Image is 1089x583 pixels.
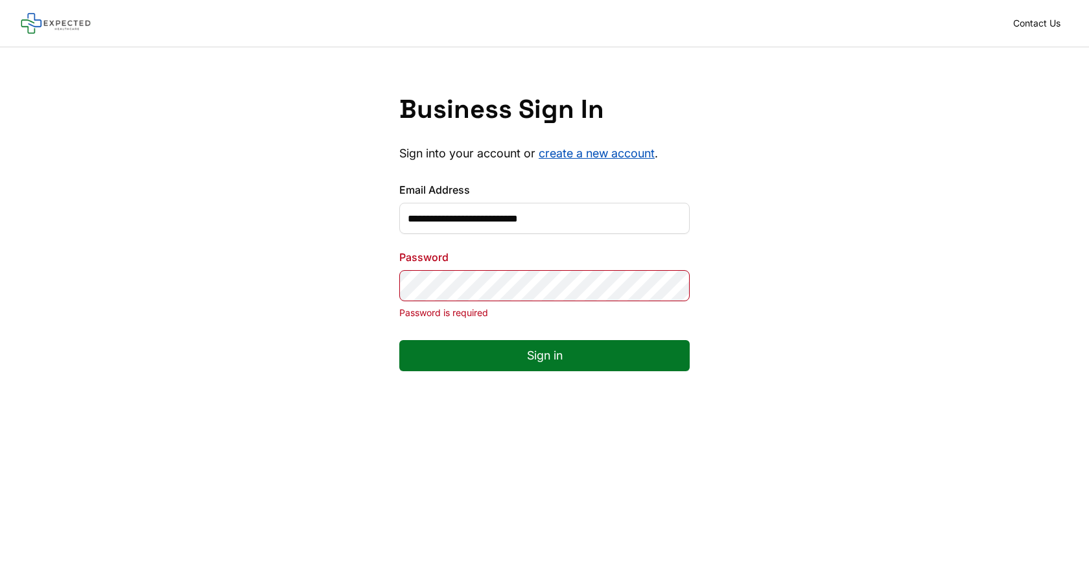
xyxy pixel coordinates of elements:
[539,146,655,160] a: create a new account
[399,249,690,265] label: Password
[399,146,690,161] p: Sign into your account or .
[399,94,690,125] h1: Business Sign In
[399,306,690,319] p: Password is required
[399,182,690,198] label: Email Address
[399,340,690,371] button: Sign in
[1005,14,1068,32] a: Contact Us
